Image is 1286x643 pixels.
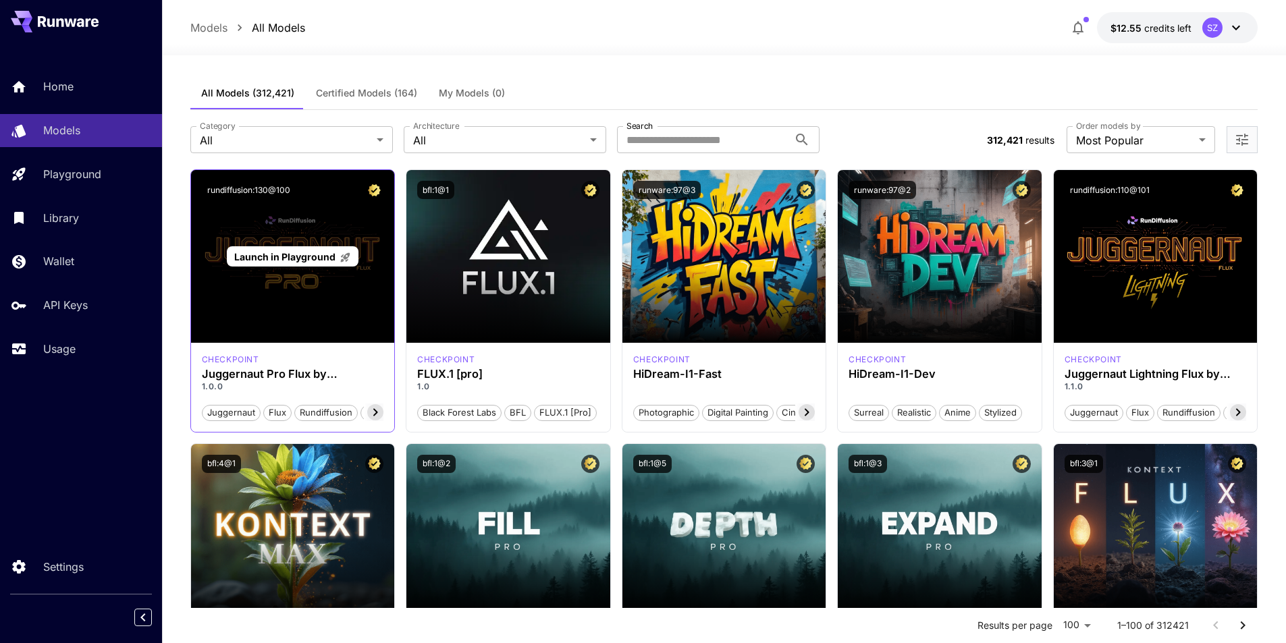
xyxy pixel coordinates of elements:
button: rundiffusion:110@101 [1065,181,1155,199]
p: 1.1.0 [1065,381,1247,393]
p: Models [43,122,80,138]
button: bfl:1@3 [849,455,887,473]
h3: HiDream-I1-Fast [633,368,815,381]
button: $12.54734SZ [1097,12,1258,43]
a: Launch in Playground [227,246,358,267]
button: Certified Model – Vetted for best performance and includes a commercial license. [581,181,599,199]
button: Surreal [849,403,889,421]
button: FLUX.1 [pro] [534,403,597,421]
button: runware:97@2 [849,181,916,199]
button: Certified Model – Vetted for best performance and includes a commercial license. [797,455,815,473]
div: HiDream Fast [633,354,691,366]
label: Order models by [1076,120,1140,132]
p: Library [43,210,79,226]
span: BFL [505,406,531,420]
div: SZ [1202,18,1223,38]
span: 312,421 [987,134,1023,146]
span: Cinematic [777,406,828,420]
span: Anime [940,406,975,420]
span: All [413,132,585,148]
button: juggernaut [1065,403,1123,421]
p: checkpoint [417,354,475,366]
label: Architecture [413,120,459,132]
p: checkpoint [1065,354,1122,366]
span: Most Popular [1076,132,1194,148]
button: juggernaut [202,403,261,421]
div: fluxpro [417,354,475,366]
button: BFL [504,403,531,421]
p: checkpoint [849,354,906,366]
span: juggernaut [1065,406,1123,420]
div: FLUX.1 D [1065,354,1122,366]
button: Cinematic [776,403,828,421]
button: Certified Model – Vetted for best performance and includes a commercial license. [1228,455,1246,473]
p: Wallet [43,253,74,269]
button: runware:97@3 [633,181,701,199]
a: All Models [252,20,305,36]
label: Search [626,120,653,132]
span: rundiffusion [295,406,357,420]
button: Realistic [892,403,936,421]
button: Go to next page [1229,612,1256,639]
h3: Juggernaut Pro Flux by RunDiffusion [202,368,384,381]
p: Playground [43,166,101,182]
button: Certified Model – Vetted for best performance and includes a commercial license. [581,455,599,473]
button: Certified Model – Vetted for best performance and includes a commercial license. [1013,181,1031,199]
button: Certified Model – Vetted for best performance and includes a commercial license. [797,181,815,199]
p: Results per page [977,619,1052,632]
span: results [1025,134,1054,146]
button: flux [1126,403,1154,421]
span: Digital Painting [703,406,773,420]
div: FLUX.1 D [202,354,259,366]
button: schnell [1223,403,1264,421]
span: Black Forest Labs [418,406,501,420]
button: Certified Model – Vetted for best performance and includes a commercial license. [365,181,383,199]
span: Launch in Playground [234,251,336,262]
span: flux [1127,406,1154,420]
button: rundiffusion [1157,403,1221,421]
span: pro [361,406,385,420]
button: Certified Model – Vetted for best performance and includes a commercial license. [1013,455,1031,473]
label: Category [200,120,236,132]
button: bfl:1@2 [417,455,456,473]
span: Certified Models (164) [316,87,417,99]
button: bfl:1@5 [633,455,672,473]
button: Photographic [633,403,699,421]
p: Settings [43,559,84,575]
p: API Keys [43,297,88,313]
button: Certified Model – Vetted for best performance and includes a commercial license. [1228,181,1246,199]
button: Digital Painting [702,403,774,421]
span: rundiffusion [1158,406,1220,420]
button: Stylized [979,403,1022,421]
button: Open more filters [1234,132,1250,148]
p: 1.0 [417,381,599,393]
span: Stylized [980,406,1021,420]
button: bfl:4@1 [202,455,241,473]
div: HiDream Dev [849,354,906,366]
h3: Juggernaut Lightning Flux by RunDiffusion [1065,368,1247,381]
span: All Models (312,421) [201,87,294,99]
button: Collapse sidebar [134,609,152,626]
button: Certified Model – Vetted for best performance and includes a commercial license. [365,455,383,473]
span: flux [264,406,291,420]
a: Models [190,20,227,36]
button: rundiffusion:130@100 [202,181,296,199]
nav: breadcrumb [190,20,305,36]
h3: FLUX.1 [pro] [417,368,599,381]
span: My Models (0) [439,87,505,99]
h3: HiDream-I1-Dev [849,368,1031,381]
span: credits left [1144,22,1191,34]
p: 1.0.0 [202,381,384,393]
button: bfl:3@1 [1065,455,1103,473]
button: rundiffusion [294,403,358,421]
span: juggernaut [203,406,260,420]
button: pro [360,403,385,421]
button: Black Forest Labs [417,403,502,421]
button: flux [263,403,292,421]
